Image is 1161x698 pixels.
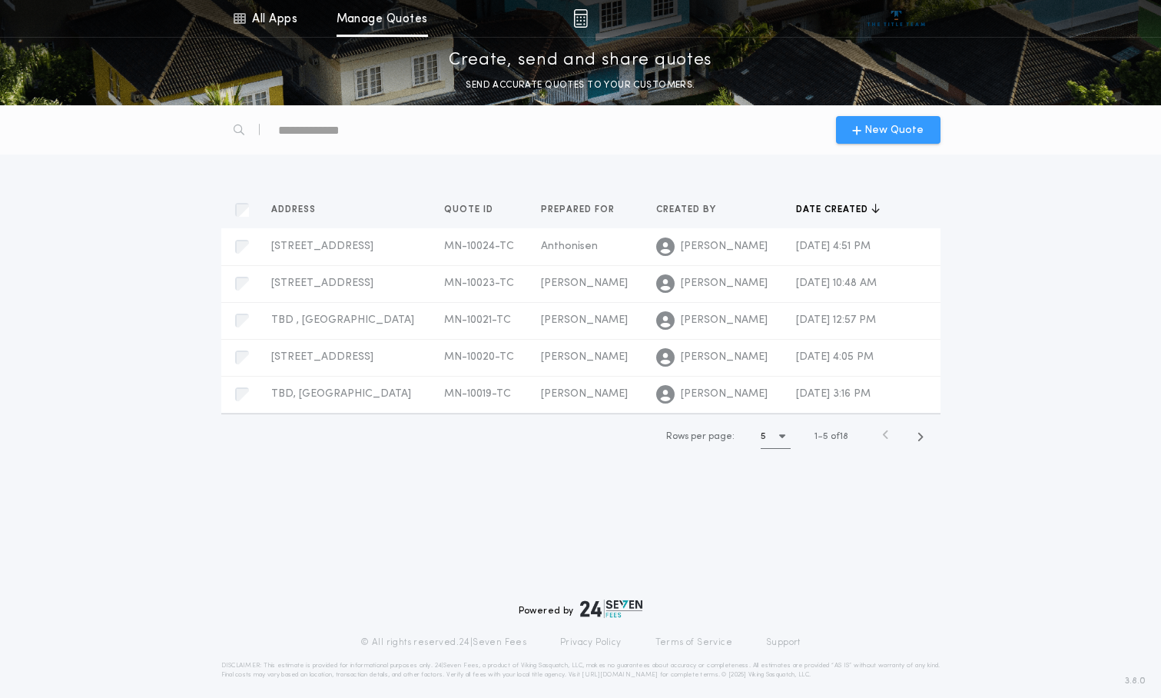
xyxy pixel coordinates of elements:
[864,122,924,138] span: New Quote
[761,429,766,444] h1: 5
[541,388,628,400] span: [PERSON_NAME]
[681,313,768,328] span: [PERSON_NAME]
[444,278,514,289] span: MN-10023-TC
[271,388,411,400] span: TBD, [GEOGRAPHIC_DATA]
[271,314,414,326] span: TBD , [GEOGRAPHIC_DATA]
[681,239,768,254] span: [PERSON_NAME]
[1125,674,1146,688] span: 3.8.0
[831,430,848,444] span: of 18
[444,202,505,218] button: Quote ID
[796,388,871,400] span: [DATE] 3:16 PM
[449,48,712,73] p: Create, send and share quotes
[271,204,319,216] span: Address
[656,204,719,216] span: Created by
[444,351,514,363] span: MN-10020-TC
[582,672,658,678] a: [URL][DOMAIN_NAME]
[360,637,526,649] p: © All rights reserved. 24|Seven Fees
[681,276,768,291] span: [PERSON_NAME]
[761,424,791,449] button: 5
[796,202,880,218] button: Date created
[444,314,511,326] span: MN-10021-TC
[836,116,940,144] button: New Quote
[681,387,768,402] span: [PERSON_NAME]
[796,314,876,326] span: [DATE] 12:57 PM
[271,202,327,218] button: Address
[580,600,643,618] img: logo
[271,278,373,289] span: [STREET_ADDRESS]
[541,351,628,363] span: [PERSON_NAME]
[796,351,874,363] span: [DATE] 4:05 PM
[867,11,925,26] img: vs-icon
[444,241,514,252] span: MN-10024-TC
[766,637,801,649] a: Support
[560,637,622,649] a: Privacy Policy
[444,204,496,216] span: Quote ID
[541,314,628,326] span: [PERSON_NAME]
[823,432,828,441] span: 5
[814,432,818,441] span: 1
[519,600,643,618] div: Powered by
[656,202,728,218] button: Created by
[655,637,732,649] a: Terms of Service
[271,241,373,252] span: [STREET_ADDRESS]
[681,350,768,365] span: [PERSON_NAME]
[444,388,511,400] span: MN-10019-TC
[541,241,598,252] span: Anthonisen
[796,241,871,252] span: [DATE] 4:51 PM
[541,278,628,289] span: [PERSON_NAME]
[796,204,871,216] span: Date created
[666,432,735,441] span: Rows per page:
[796,278,877,289] span: [DATE] 10:48 AM
[573,9,588,28] img: img
[466,78,695,93] p: SEND ACCURATE QUOTES TO YOUR CUSTOMERS.
[221,661,940,680] p: DISCLAIMER: This estimate is provided for informational purposes only. 24|Seven Fees, a product o...
[541,204,618,216] span: Prepared for
[271,351,373,363] span: [STREET_ADDRESS]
